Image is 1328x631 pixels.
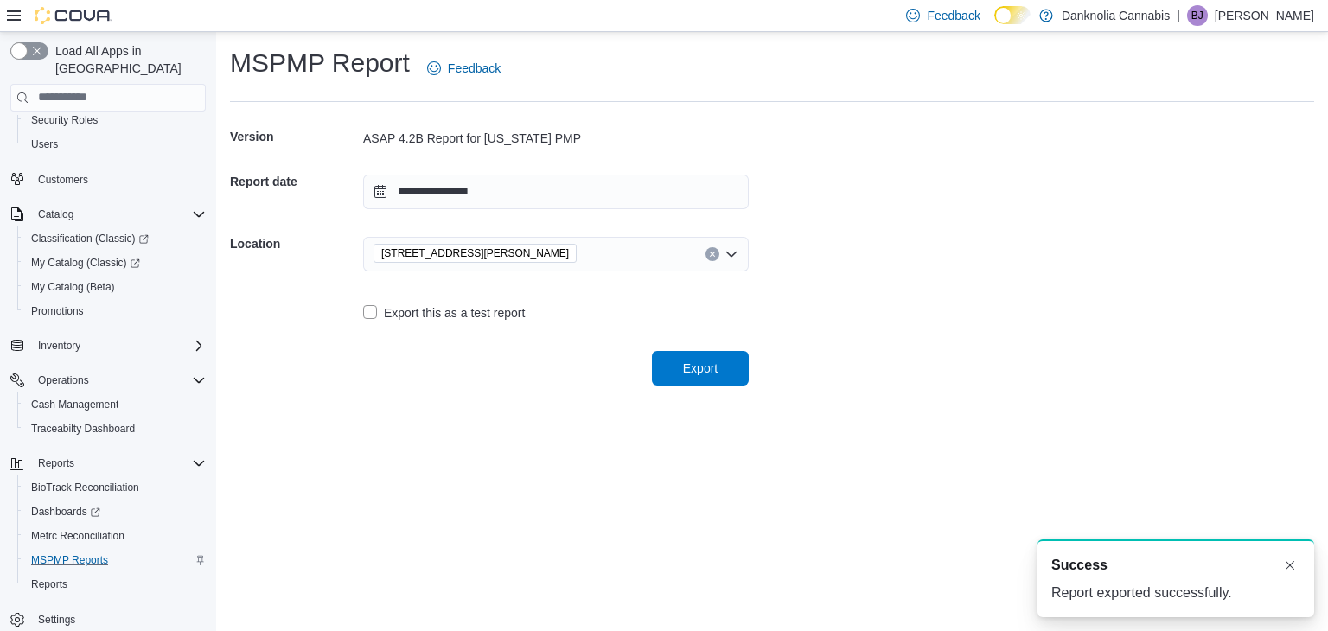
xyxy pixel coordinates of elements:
button: Open list of options [725,247,738,261]
span: Users [24,134,206,155]
span: Traceabilty Dashboard [24,418,206,439]
span: Operations [31,370,206,391]
a: Feedback [420,51,508,86]
a: Metrc Reconciliation [24,526,131,546]
button: Promotions [17,299,213,323]
button: Security Roles [17,108,213,132]
span: Classification (Classic) [24,228,206,249]
button: Metrc Reconciliation [17,524,213,548]
a: Cash Management [24,394,125,415]
span: My Catalog (Beta) [31,280,115,294]
span: MSPMP Reports [31,553,108,567]
a: Promotions [24,301,91,322]
input: Accessible screen reader label [584,244,585,265]
button: BioTrack Reconciliation [17,475,213,500]
span: Reports [24,574,206,595]
button: Cash Management [17,392,213,417]
span: BioTrack Reconciliation [31,481,139,494]
span: Cash Management [31,398,118,411]
span: Feedback [448,60,501,77]
button: Reports [31,453,81,474]
span: Feedback [927,7,980,24]
div: Notification [1051,555,1300,576]
a: Customers [31,169,95,190]
div: Report exported successfully. [1051,583,1300,603]
span: Reports [31,453,206,474]
a: My Catalog (Beta) [24,277,122,297]
span: My Catalog (Beta) [24,277,206,297]
p: | [1177,5,1180,26]
span: Customers [31,169,206,190]
span: Customers [38,173,88,187]
span: Operations [38,373,89,387]
a: Users [24,134,65,155]
a: My Catalog (Classic) [17,251,213,275]
button: Traceabilty Dashboard [17,417,213,441]
span: [STREET_ADDRESS][PERSON_NAME] [381,245,569,262]
span: Dark Mode [994,24,995,25]
a: Classification (Classic) [24,228,156,249]
span: Security Roles [24,110,206,131]
span: Promotions [24,301,206,322]
span: Export [683,360,718,377]
span: Dashboards [31,505,100,519]
span: BioTrack Reconciliation [24,477,206,498]
button: Operations [31,370,96,391]
span: Catalog [38,207,73,221]
span: Promotions [31,304,84,318]
input: Press the down key to open a popover containing a calendar. [363,175,749,209]
a: Settings [31,609,82,630]
button: Customers [3,167,213,192]
span: Metrc Reconciliation [31,529,124,543]
span: Metrc Reconciliation [24,526,206,546]
button: Inventory [31,335,87,356]
span: Reports [38,456,74,470]
p: [PERSON_NAME] [1215,5,1314,26]
a: Security Roles [24,110,105,131]
span: Reports [31,577,67,591]
h5: Version [230,119,360,154]
button: Reports [3,451,213,475]
button: Catalog [31,204,80,225]
button: MSPMP Reports [17,548,213,572]
a: My Catalog (Classic) [24,252,147,273]
button: Catalog [3,202,213,226]
h1: MSPMP Report [230,46,410,80]
a: Traceabilty Dashboard [24,418,142,439]
button: Clear input [705,247,719,261]
span: Cash Management [24,394,206,415]
span: Classification (Classic) [31,232,149,245]
span: Dashboards [24,501,206,522]
span: MSPMP Reports [24,550,206,570]
div: ASAP 4.2B Report for [US_STATE] PMP [363,130,749,147]
span: Security Roles [31,113,98,127]
input: Dark Mode [994,6,1031,24]
button: Dismiss toast [1280,555,1300,576]
span: Success [1051,555,1108,576]
button: Inventory [3,334,213,358]
span: Load All Apps in [GEOGRAPHIC_DATA] [48,42,206,77]
img: Cova [35,7,112,24]
span: Inventory [31,335,206,356]
a: Dashboards [24,501,107,522]
a: Classification (Classic) [17,226,213,251]
label: Export this as a test report [363,303,525,323]
p: Danknolia Cannabis [1062,5,1170,26]
button: My Catalog (Beta) [17,275,213,299]
button: Reports [17,572,213,596]
span: Settings [38,613,75,627]
button: Operations [3,368,213,392]
span: BJ [1191,5,1203,26]
button: Export [652,351,749,386]
a: BioTrack Reconciliation [24,477,146,498]
a: Dashboards [17,500,213,524]
span: Settings [31,609,206,630]
span: My Catalog (Classic) [24,252,206,273]
span: My Catalog (Classic) [31,256,140,270]
span: Inventory [38,339,80,353]
button: Users [17,132,213,156]
span: Catalog [31,204,206,225]
span: Traceabilty Dashboard [31,422,135,436]
span: Users [31,137,58,151]
span: 1335 Ellis Avenue [373,244,577,263]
